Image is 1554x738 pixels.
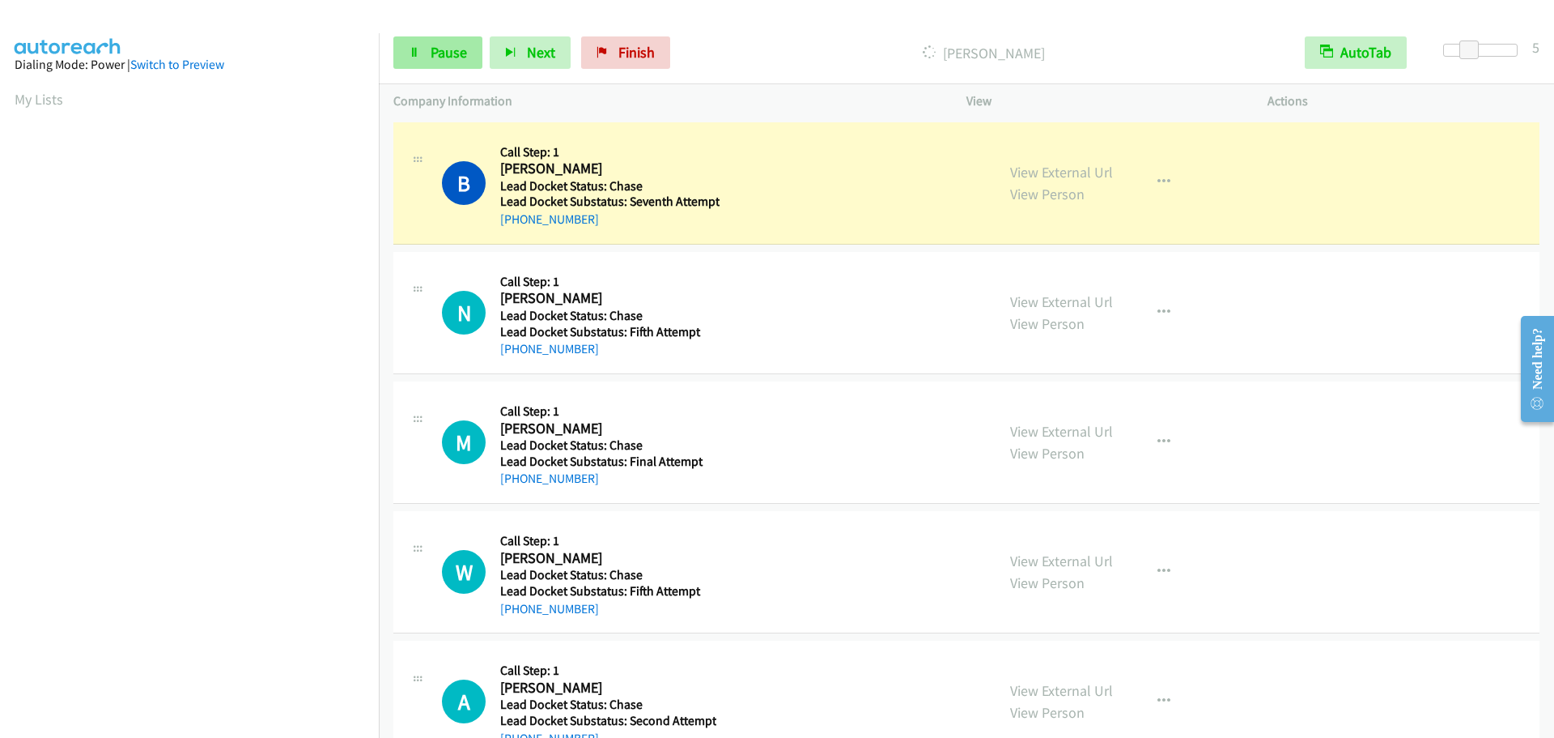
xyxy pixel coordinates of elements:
[500,437,715,454] h5: Lead Docket Status: Chase
[393,92,937,111] p: Company Information
[442,291,486,335] h1: N
[500,454,715,470] h5: Lead Docket Substatus: Final Attempt
[500,341,599,356] a: [PHONE_NUMBER]
[500,160,715,178] h2: [PERSON_NAME]
[500,697,716,713] h5: Lead Docket Status: Chase
[500,308,715,324] h5: Lead Docket Status: Chase
[1532,36,1539,58] div: 5
[442,680,486,723] div: The call is yet to be attempted
[442,550,486,594] div: The call is yet to be attempted
[500,274,715,290] h5: Call Step: 1
[1010,163,1113,181] a: View External Url
[500,324,715,340] h5: Lead Docket Substatus: Fifth Attempt
[15,90,63,109] a: My Lists
[500,178,720,194] h5: Lead Docket Status: Chase
[527,43,555,62] span: Next
[130,57,224,72] a: Switch to Preview
[500,601,599,616] a: [PHONE_NUMBER]
[500,211,599,227] a: [PHONE_NUMBER]
[500,144,720,160] h5: Call Step: 1
[442,161,486,205] h1: B
[500,289,715,308] h2: [PERSON_NAME]
[1010,681,1113,700] a: View External Url
[442,420,486,464] h1: M
[500,567,715,583] h5: Lead Docket Status: Chase
[1507,305,1554,433] iframe: Resource Center
[442,550,486,594] h1: W
[692,42,1276,64] p: [PERSON_NAME]
[1010,422,1113,441] a: View External Url
[393,36,482,69] a: Pause
[500,679,715,697] h2: [PERSON_NAME]
[490,36,571,69] button: Next
[1267,92,1539,111] p: Actions
[500,533,715,549] h5: Call Step: 1
[1010,444,1085,463] a: View Person
[500,194,720,210] h5: Lead Docket Substatus: Seventh Attempt
[442,291,486,335] div: The call is yet to be attempted
[500,583,715,599] h5: Lead Docket Substatus: Fifth Attempt
[966,92,1238,111] p: View
[618,43,655,62] span: Finish
[500,713,716,729] h5: Lead Docket Substatus: Second Attempt
[15,55,364,75] div: Dialing Mode: Power |
[1305,36,1407,69] button: AutoTab
[442,680,486,723] h1: A
[500,403,715,420] h5: Call Step: 1
[1010,292,1113,311] a: View External Url
[431,43,467,62] span: Pause
[581,36,670,69] a: Finish
[500,663,716,679] h5: Call Step: 1
[1010,574,1085,592] a: View Person
[1010,185,1085,203] a: View Person
[500,471,599,486] a: [PHONE_NUMBER]
[442,420,486,464] div: The call is yet to be attempted
[1010,314,1085,333] a: View Person
[1010,552,1113,570] a: View External Url
[500,549,715,568] h2: [PERSON_NAME]
[1010,703,1085,722] a: View Person
[500,420,715,438] h2: [PERSON_NAME]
